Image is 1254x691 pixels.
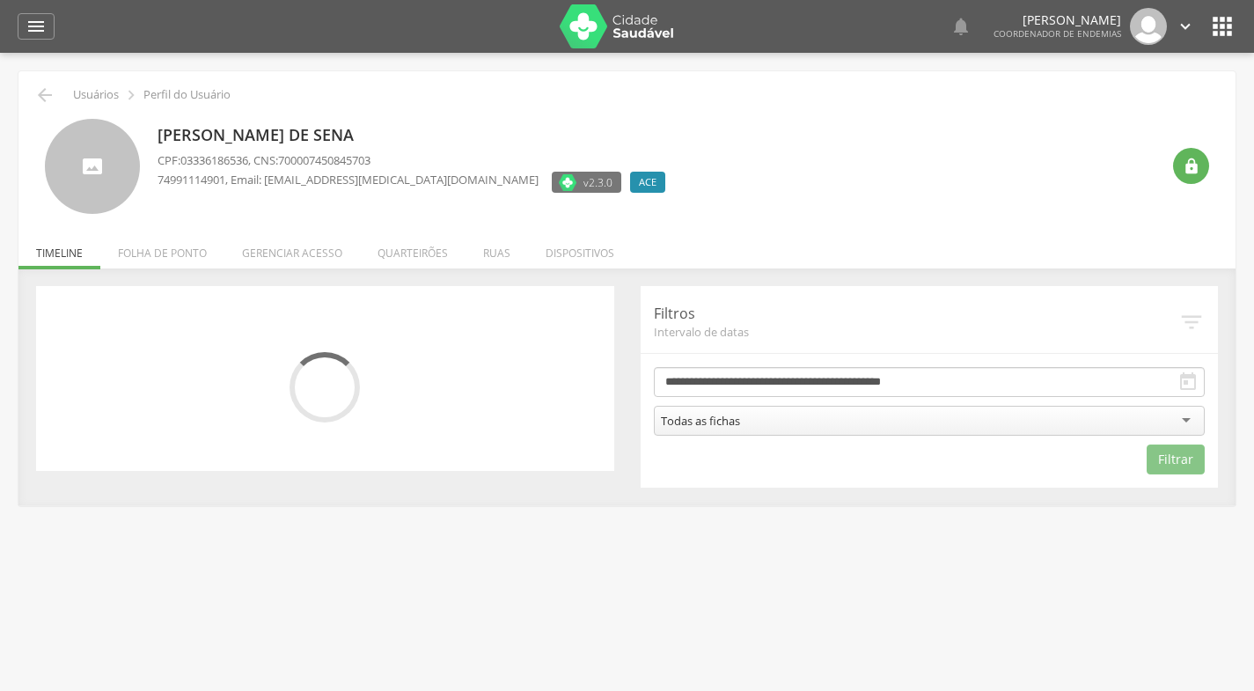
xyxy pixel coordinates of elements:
[1208,12,1236,40] i: 
[1176,17,1195,36] i: 
[278,152,370,168] span: 700007450845703
[950,8,972,45] a: 
[18,13,55,40] a: 
[26,16,47,37] i: 
[661,413,740,429] div: Todas as fichas
[994,27,1121,40] span: Coordenador de Endemias
[1177,371,1199,393] i: 
[180,152,248,168] span: 03336186536
[639,175,656,189] span: ACE
[1147,445,1205,474] button: Filtrar
[100,228,224,269] li: Folha de ponto
[224,228,360,269] li: Gerenciar acesso
[121,85,141,105] i: 
[994,14,1121,26] p: [PERSON_NAME]
[158,172,539,188] p: , Email: [EMAIL_ADDRESS][MEDICAL_DATA][DOMAIN_NAME]
[73,88,119,102] p: Usuários
[158,172,225,187] span: 74991114901
[360,228,466,269] li: Quarteirões
[552,172,621,193] label: Versão do aplicativo
[1176,8,1195,45] a: 
[143,88,231,102] p: Perfil do Usuário
[654,324,1179,340] span: Intervalo de datas
[158,152,674,169] p: CPF: , CNS:
[1183,158,1200,175] i: 
[583,173,612,191] span: v2.3.0
[158,124,674,147] p: [PERSON_NAME] de Sena
[1178,309,1205,335] i: 
[34,85,55,106] i: Voltar
[466,228,528,269] li: Ruas
[1173,148,1209,184] div: Resetar senha
[528,228,632,269] li: Dispositivos
[654,304,1179,324] p: Filtros
[950,16,972,37] i: 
